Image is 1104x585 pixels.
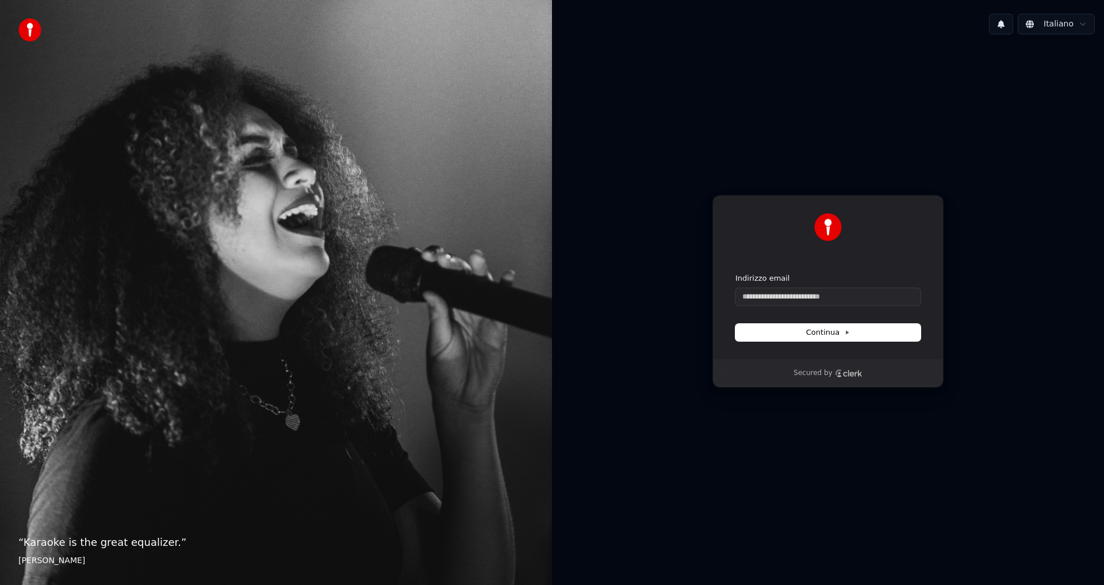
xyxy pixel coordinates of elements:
img: Youka [814,213,842,241]
p: “ Karaoke is the great equalizer. ” [18,534,534,550]
span: Continua [806,327,850,338]
img: youka [18,18,41,41]
label: Indirizzo email [735,273,789,284]
a: Clerk logo [835,369,862,377]
button: Continua [735,324,921,341]
footer: [PERSON_NAME] [18,555,534,567]
p: Secured by [793,369,832,378]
